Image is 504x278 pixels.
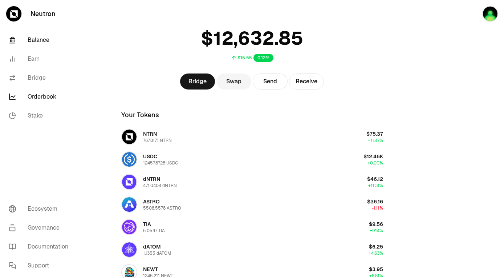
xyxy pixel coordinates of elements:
[122,242,137,257] img: dATOM Logo
[143,250,171,256] div: 1.1355 dATOM
[143,176,160,182] span: dNTRN
[363,153,383,160] span: $12.46K
[143,205,181,211] div: 5508.5578 ASTRO
[482,6,498,22] img: dmiarg
[117,126,387,148] button: NTRN LogoNTRN767.8171 NTRN$75.37+11.47%
[143,160,178,166] div: 12457.8728 USDC
[253,74,288,90] button: Send
[180,74,215,90] a: Bridge
[122,152,137,167] img: USDC Logo
[143,266,158,273] span: NEWT
[237,55,252,61] div: $15.55
[369,243,383,250] span: $6.25
[3,49,78,68] a: Earn
[3,218,78,237] a: Governance
[366,131,383,137] span: $75.37
[117,216,387,238] button: TIA LogoTIA5.0597 TIA$9.56+9.14%
[368,183,383,188] span: +11.31%
[253,54,273,62] div: 0.12%
[143,131,157,137] span: NTRN
[117,239,387,261] button: dATOM LogodATOM1.1355 dATOM$6.25+4.63%
[143,228,165,234] div: 5.0597 TIA
[122,175,137,189] img: dNTRN Logo
[143,138,172,143] div: 767.8171 NTRN
[117,171,387,193] button: dNTRN LogodNTRN471.0404 dNTRN$46.12+11.31%
[369,221,383,227] span: $9.56
[289,74,324,90] button: Receive
[368,138,383,143] span: +11.47%
[3,31,78,49] a: Balance
[3,87,78,106] a: Orderbook
[122,220,137,234] img: TIA Logo
[369,250,383,256] span: +4.63%
[369,266,383,273] span: $3.95
[122,197,137,212] img: ASTRO Logo
[370,228,383,234] span: +9.14%
[3,237,78,256] a: Documentation
[121,110,159,120] div: Your Tokens
[372,205,383,211] span: -1.11%
[3,106,78,125] a: Stake
[122,130,137,144] img: NTRN Logo
[367,160,383,166] span: +0.00%
[3,256,78,275] a: Support
[143,183,177,188] div: 471.0404 dNTRN
[3,68,78,87] a: Bridge
[143,221,151,227] span: TIA
[143,243,161,250] span: dATOM
[117,148,387,170] button: USDC LogoUSDC12457.8728 USDC$12.46K+0.00%
[117,194,387,215] button: ASTRO LogoASTRO5508.5578 ASTRO$36.16-1.11%
[3,199,78,218] a: Ecosystem
[143,198,160,205] span: ASTRO
[143,153,157,160] span: USDC
[367,176,383,182] span: $46.12
[367,198,383,205] span: $36.16
[216,74,251,90] a: Swap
